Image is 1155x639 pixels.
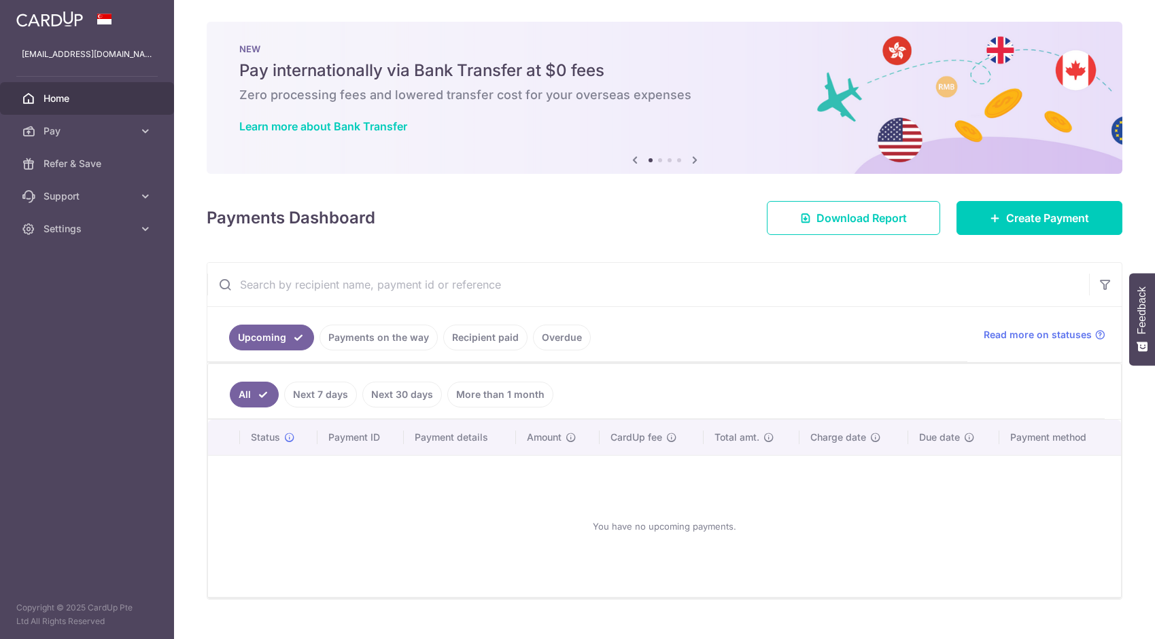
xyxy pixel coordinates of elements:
[317,420,404,455] th: Payment ID
[767,201,940,235] a: Download Report
[207,206,375,230] h4: Payments Dashboard
[230,382,279,407] a: All
[447,382,553,407] a: More than 1 month
[44,92,133,105] span: Home
[207,22,1122,174] img: Bank transfer banner
[404,420,516,455] th: Payment details
[22,48,152,61] p: [EMAIL_ADDRESS][DOMAIN_NAME]
[956,201,1122,235] a: Create Payment
[1006,210,1089,226] span: Create Payment
[810,431,866,444] span: Charge date
[224,467,1105,586] div: You have no upcoming payments.
[207,263,1089,306] input: Search by recipient name, payment id or reference
[714,431,759,444] span: Total amt.
[16,11,83,27] img: CardUp
[919,431,960,444] span: Due date
[239,60,1090,81] h5: Pay internationally via Bank Transfer at $0 fees
[610,431,662,444] span: CardUp fee
[229,325,314,350] a: Upcoming
[999,420,1121,455] th: Payment method
[239,87,1090,103] h6: Zero processing fees and lowered transfer cost for your overseas expenses
[1136,287,1148,334] span: Feedback
[1129,273,1155,365] button: Feedback - Show survey
[44,124,133,138] span: Pay
[239,43,1090,54] p: NEW
[320,325,438,350] a: Payments on the way
[527,431,562,444] span: Amount
[816,210,907,226] span: Download Report
[44,189,133,203] span: Support
[984,328,1105,342] a: Read more on statuses
[443,325,528,350] a: Recipient paid
[284,382,357,407] a: Next 7 days
[44,157,133,170] span: Refer & Save
[362,382,442,407] a: Next 30 days
[533,325,591,350] a: Overdue
[251,431,280,444] span: Status
[984,328,1092,342] span: Read more on statuses
[239,120,407,133] a: Learn more about Bank Transfer
[44,222,133,236] span: Settings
